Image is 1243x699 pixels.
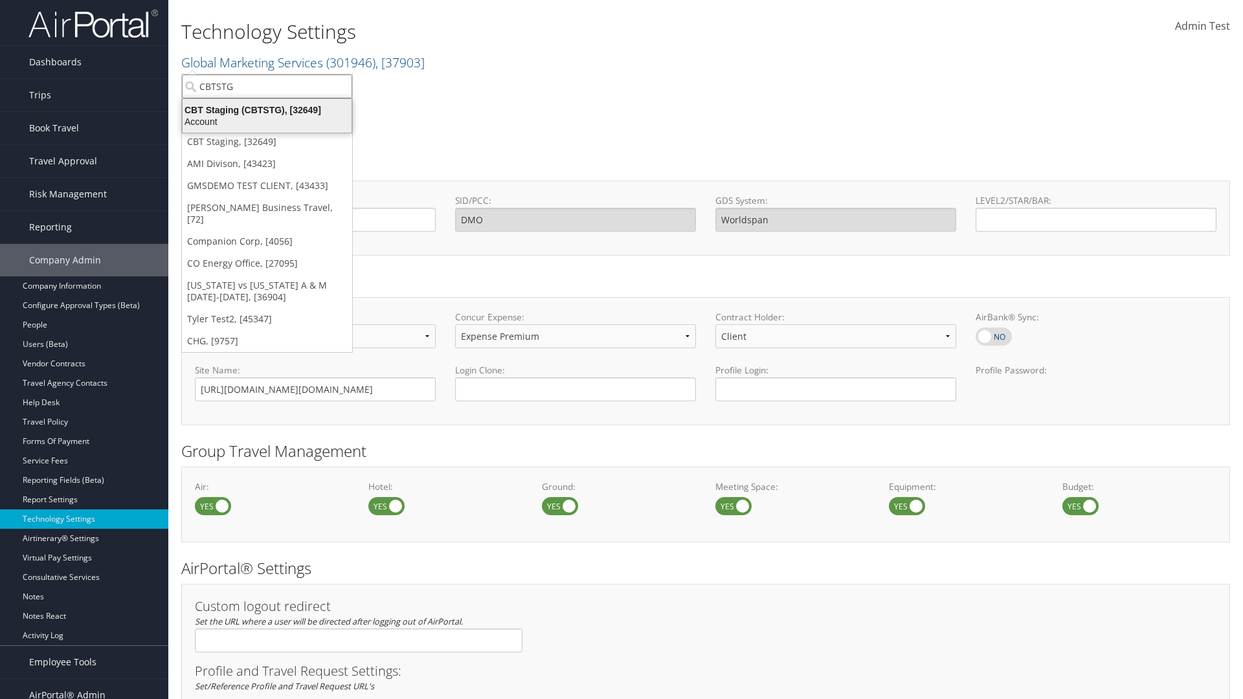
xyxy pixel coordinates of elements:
[455,364,696,377] label: Login Clone:
[195,600,522,613] h3: Custom logout redirect
[1175,19,1230,33] span: Admin Test
[976,311,1216,324] label: AirBank® Sync:
[715,377,956,401] input: Profile Login:
[29,211,72,243] span: Reporting
[182,197,352,230] a: [PERSON_NAME] Business Travel, [72]
[715,194,956,207] label: GDS System:
[29,244,101,276] span: Company Admin
[715,364,956,401] label: Profile Login:
[29,79,51,111] span: Trips
[195,665,1216,678] h3: Profile and Travel Request Settings:
[182,308,352,330] a: Tyler Test2, [45347]
[29,178,107,210] span: Risk Management
[455,311,696,324] label: Concur Expense:
[29,646,96,678] span: Employee Tools
[182,175,352,197] a: GMSDEMO TEST CLIENT, [43433]
[181,18,880,45] h1: Technology Settings
[542,480,696,493] label: Ground:
[195,480,349,493] label: Air:
[181,440,1230,462] h2: Group Travel Management
[375,54,425,71] span: , [ 37903 ]
[182,153,352,175] a: AMI Divison, [43423]
[182,74,352,98] input: Search Accounts
[182,274,352,308] a: [US_STATE] vs [US_STATE] A & M [DATE]-[DATE], [36904]
[182,252,352,274] a: CO Energy Office, [27095]
[175,104,359,116] div: CBT Staging (CBTSTG), [32649]
[1062,480,1216,493] label: Budget:
[181,154,1220,176] h2: GDS
[175,116,359,128] div: Account
[455,194,696,207] label: SID/PCC:
[1175,6,1230,47] a: Admin Test
[182,230,352,252] a: Companion Corp, [4056]
[181,271,1230,293] h2: Online Booking Tool
[976,364,1216,401] label: Profile Password:
[195,616,463,627] em: Set the URL where a user will be directed after logging out of AirPortal.
[326,54,375,71] span: ( 301946 )
[715,311,956,324] label: Contract Holder:
[29,46,82,78] span: Dashboards
[29,112,79,144] span: Book Travel
[195,364,436,377] label: Site Name:
[181,54,425,71] a: Global Marketing Services
[29,145,97,177] span: Travel Approval
[976,327,1012,346] label: AirBank® Sync
[182,330,352,352] a: CHG, [9757]
[368,480,522,493] label: Hotel:
[976,194,1216,207] label: LEVEL2/STAR/BAR:
[28,8,158,39] img: airportal-logo.png
[889,480,1043,493] label: Equipment:
[195,680,374,692] em: Set/Reference Profile and Travel Request URL's
[181,557,1230,579] h2: AirPortal® Settings
[182,131,352,153] a: CBT Staging, [32649]
[715,480,869,493] label: Meeting Space:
